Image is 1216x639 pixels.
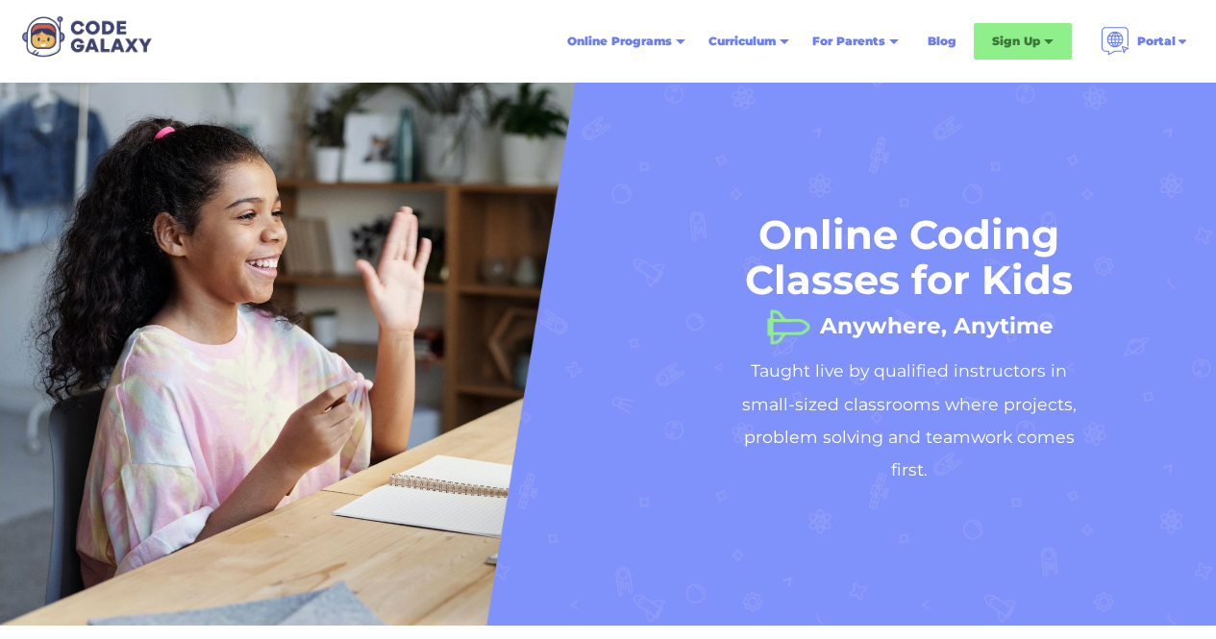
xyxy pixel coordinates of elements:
[727,212,1092,303] h1: Online Coding Classes for Kids
[708,32,776,51] div: Curriculum
[1137,32,1176,51] div: Portal
[812,32,885,51] div: For Parents
[567,32,672,51] div: Online Programs
[992,32,1040,51] div: Sign Up
[820,307,1054,326] h1: Anywhere, Anytime
[727,355,1092,487] h2: Taught live by qualified instructors in small-sized classrooms where projects, problem solving an...
[916,24,968,59] a: Blog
